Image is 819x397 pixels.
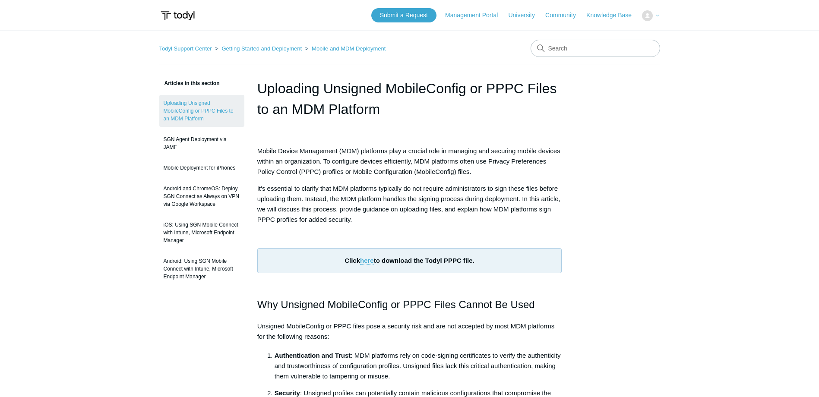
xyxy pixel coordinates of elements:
[159,8,196,24] img: Todyl Support Center Help Center home page
[275,352,351,359] strong: Authentication and Trust
[159,160,244,176] a: Mobile Deployment for iPhones
[531,40,660,57] input: Search
[371,8,436,22] a: Submit a Request
[445,11,506,20] a: Management Portal
[312,45,386,52] a: Mobile and MDM Deployment
[275,350,562,381] p: : MDM platforms rely on code-signing certificates to verify the authenticity and trustworthiness ...
[159,253,244,285] a: Android: Using SGN Mobile Connect with Intune, Microsoft Endpoint Manager
[345,257,474,265] strong: Click to download the Todyl PPPC file.
[159,45,212,52] a: Todyl Support Center
[257,78,562,120] h1: Uploading Unsigned MobileConfig or PPPC Files to an MDM Platform
[159,80,220,86] span: Articles in this section
[304,45,386,52] li: Mobile and MDM Deployment
[508,11,543,20] a: University
[545,11,585,20] a: Community
[159,95,244,127] a: Uploading Unsigned MobileConfig or PPPC Files to an MDM Platform
[257,321,562,342] p: Unsigned MobileConfig or PPPC files pose a security risk and are not accepted by most MDM platfor...
[257,146,562,177] p: Mobile Device Management (MDM) platforms play a crucial role in managing and securing mobile devi...
[257,183,562,225] p: It's essential to clarify that MDM platforms typically do not require administrators to sign thes...
[159,45,214,52] li: Todyl Support Center
[586,11,640,20] a: Knowledge Base
[213,45,304,52] li: Getting Started and Deployment
[159,217,244,249] a: iOS: Using SGN Mobile Connect with Intune, Microsoft Endpoint Manager
[159,180,244,212] a: Android and ChromeOS: Deploy SGN Connect as Always on VPN via Google Workspace
[159,131,244,155] a: SGN Agent Deployment via JAMF
[275,389,300,397] strong: Security
[221,45,302,52] a: Getting Started and Deployment
[257,299,535,310] span: Why Unsigned MobileConfig or PPPC Files Cannot Be Used
[360,257,374,265] a: here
